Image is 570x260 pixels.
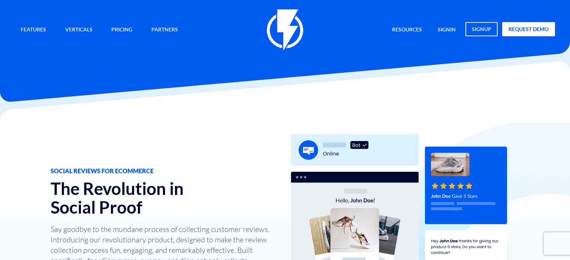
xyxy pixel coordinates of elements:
a: Partners [146,22,184,38]
a: signup [465,22,498,36]
a: request demo [502,22,555,36]
a: Features [15,22,52,38]
span: SOCIAL REVIEWS FOR ECOMMERCE [51,167,280,175]
a: signin [432,22,461,38]
h2: The Revolution in Social Proof [51,179,280,217]
a: Resources [386,22,428,38]
a: Verticals [60,22,98,38]
a: Pricing [106,22,138,38]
